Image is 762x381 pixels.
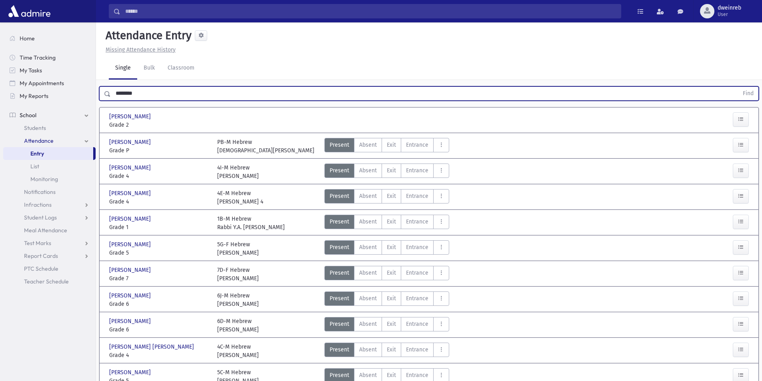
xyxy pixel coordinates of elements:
[24,252,58,259] span: Report Cards
[109,343,196,351] span: [PERSON_NAME] [PERSON_NAME]
[359,166,377,175] span: Absent
[3,262,96,275] a: PTC Schedule
[109,146,209,155] span: Grade P
[359,294,377,303] span: Absent
[120,4,621,18] input: Search
[387,141,396,149] span: Exit
[406,192,428,200] span: Entrance
[3,198,96,211] a: Infractions
[106,46,176,53] u: Missing Attendance History
[324,240,449,257] div: AttTypes
[718,5,741,11] span: dweinreb
[20,92,48,100] span: My Reports
[109,240,152,249] span: [PERSON_NAME]
[217,164,259,180] div: 4I-M Hebrew [PERSON_NAME]
[30,150,44,157] span: Entry
[217,317,259,334] div: 6D-M Hebrew [PERSON_NAME]
[324,189,449,206] div: AttTypes
[3,77,96,90] a: My Appointments
[324,343,449,359] div: AttTypes
[109,112,152,121] span: [PERSON_NAME]
[359,217,377,226] span: Absent
[324,164,449,180] div: AttTypes
[3,32,96,45] a: Home
[406,294,428,303] span: Entrance
[387,192,396,200] span: Exit
[359,371,377,379] span: Absent
[330,345,349,354] span: Present
[324,215,449,231] div: AttTypes
[30,176,58,183] span: Monitoring
[217,291,259,308] div: 6J-M Hebrew [PERSON_NAME]
[738,87,758,100] button: Find
[359,192,377,200] span: Absent
[387,345,396,354] span: Exit
[109,351,209,359] span: Grade 4
[3,90,96,102] a: My Reports
[109,325,209,334] span: Grade 6
[109,215,152,223] span: [PERSON_NAME]
[406,345,428,354] span: Entrance
[109,274,209,283] span: Grade 7
[24,214,57,221] span: Student Logs
[330,217,349,226] span: Present
[387,294,396,303] span: Exit
[387,217,396,226] span: Exit
[330,320,349,328] span: Present
[102,46,176,53] a: Missing Attendance History
[109,317,152,325] span: [PERSON_NAME]
[24,188,56,195] span: Notifications
[359,345,377,354] span: Absent
[330,192,349,200] span: Present
[330,294,349,303] span: Present
[359,269,377,277] span: Absent
[406,141,428,149] span: Entrance
[387,166,396,175] span: Exit
[406,166,428,175] span: Entrance
[3,173,96,186] a: Monitoring
[109,172,209,180] span: Grade 4
[330,141,349,149] span: Present
[3,211,96,224] a: Student Logs
[718,11,741,18] span: User
[24,227,67,234] span: Meal Attendance
[387,371,396,379] span: Exit
[20,35,35,42] span: Home
[3,237,96,249] a: Test Marks
[137,57,161,80] a: Bulk
[3,122,96,134] a: Students
[217,266,259,283] div: 7D-F Hebrew [PERSON_NAME]
[3,64,96,77] a: My Tasks
[324,138,449,155] div: AttTypes
[3,224,96,237] a: Meal Attendance
[3,249,96,262] a: Report Cards
[387,243,396,251] span: Exit
[109,197,209,206] span: Grade 4
[330,243,349,251] span: Present
[109,291,152,300] span: [PERSON_NAME]
[359,141,377,149] span: Absent
[359,320,377,328] span: Absent
[20,112,36,119] span: School
[20,67,42,74] span: My Tasks
[359,243,377,251] span: Absent
[330,269,349,277] span: Present
[324,291,449,308] div: AttTypes
[217,189,263,206] div: 4E-M Hebrew [PERSON_NAME] 4
[109,164,152,172] span: [PERSON_NAME]
[3,275,96,288] a: Teacher Schedule
[109,189,152,197] span: [PERSON_NAME]
[217,138,314,155] div: PB-M Hebrew [DEMOGRAPHIC_DATA][PERSON_NAME]
[387,269,396,277] span: Exit
[109,57,137,80] a: Single
[324,266,449,283] div: AttTypes
[30,163,39,170] span: List
[387,320,396,328] span: Exit
[3,186,96,198] a: Notifications
[406,320,428,328] span: Entrance
[109,138,152,146] span: [PERSON_NAME]
[217,240,259,257] div: 5G-F Hebrew [PERSON_NAME]
[24,124,46,132] span: Students
[406,243,428,251] span: Entrance
[102,29,192,42] h5: Attendance Entry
